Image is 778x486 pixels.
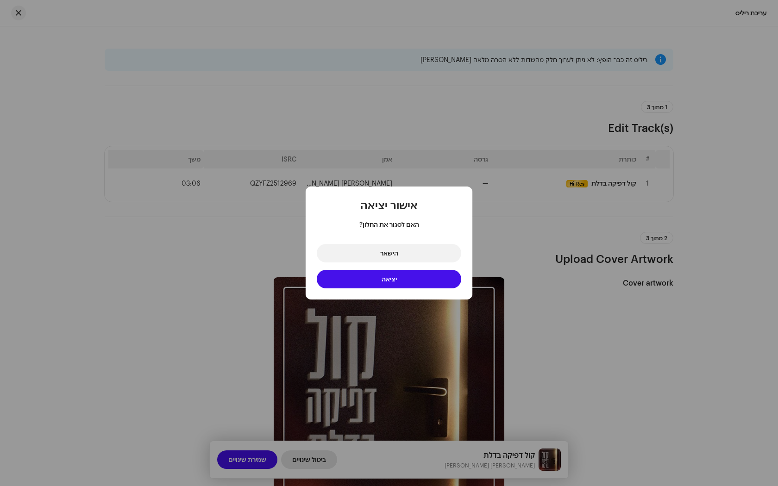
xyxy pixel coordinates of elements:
span: יציאה [382,275,397,283]
button: יציאה [317,270,461,288]
span: הישאר [380,249,398,257]
span: האם לסגור את החלון? [317,220,461,229]
button: הישאר [317,244,461,262]
span: אישור יציאה [360,198,418,212]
